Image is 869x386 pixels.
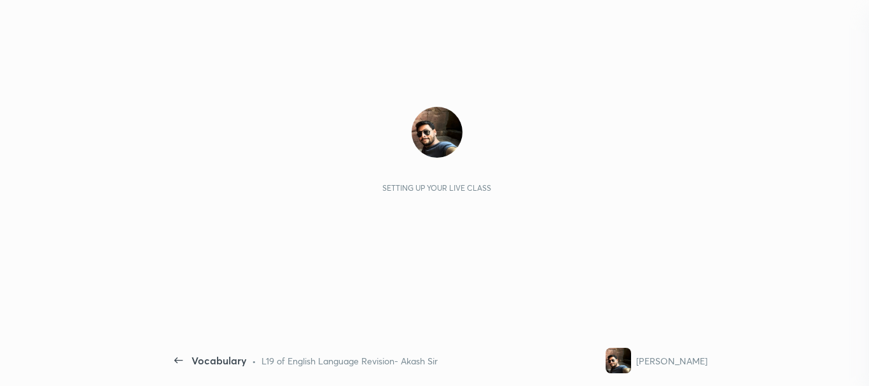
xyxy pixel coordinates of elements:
[252,354,256,368] div: •
[636,354,707,368] div: [PERSON_NAME]
[382,183,491,193] div: Setting up your live class
[261,354,438,368] div: L19 of English Language Revision- Akash Sir
[191,353,247,368] div: Vocabulary
[412,107,462,158] img: a32ffa1e50e8473990e767c0591ae111.jpg
[606,348,631,373] img: a32ffa1e50e8473990e767c0591ae111.jpg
